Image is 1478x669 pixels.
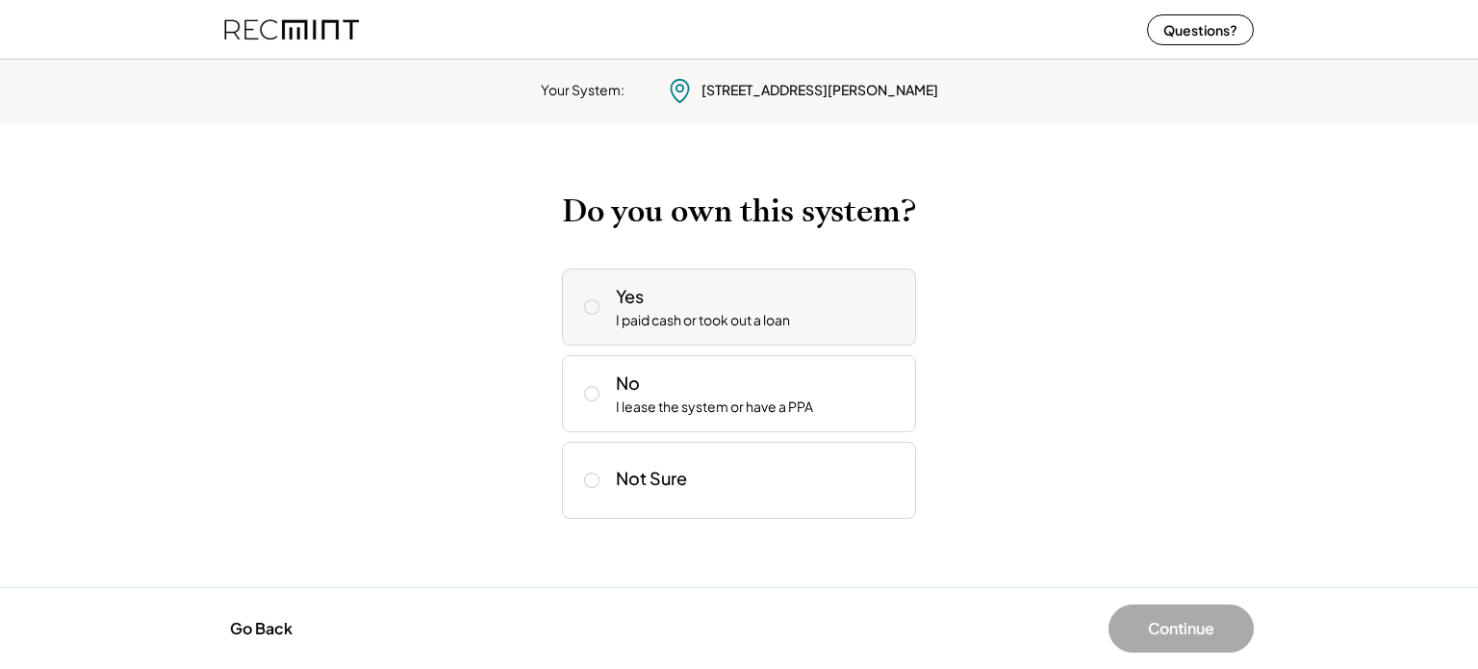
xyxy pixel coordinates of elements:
h2: Do you own this system? [562,193,916,230]
button: Go Back [224,607,298,650]
div: Not Sure [616,467,687,489]
div: Your System: [541,81,624,100]
img: recmint-logotype%403x%20%281%29.jpeg [224,4,359,55]
div: [STREET_ADDRESS][PERSON_NAME] [701,81,938,100]
div: No [616,371,640,395]
div: Yes [616,284,644,308]
div: I paid cash or took out a loan [616,311,790,330]
button: Continue [1108,605,1254,653]
button: Questions? [1147,14,1254,45]
div: I lease the system or have a PPA [616,398,813,417]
